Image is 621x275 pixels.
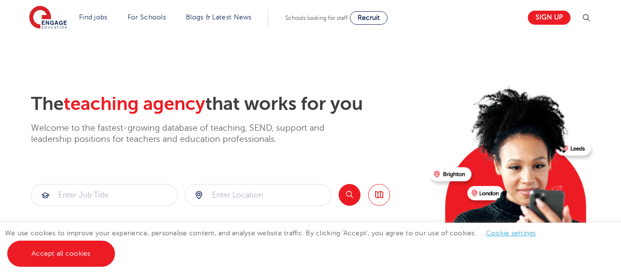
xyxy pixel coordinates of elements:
[339,184,360,206] button: Search
[350,11,388,25] a: Recruit
[285,15,348,21] span: Schools looking for staff
[186,14,252,21] a: Blogs & Latest News
[32,184,177,206] input: Submit
[7,241,115,267] a: Accept all cookies
[128,14,166,21] a: For Schools
[486,229,536,237] a: Cookie settings
[185,184,331,206] div: Submit
[29,6,67,30] img: Engage Education
[31,184,178,206] div: Submit
[31,122,351,145] p: Welcome to the fastest-growing database of teaching, SEND, support and leadership positions for t...
[528,11,571,25] a: Sign up
[79,14,108,21] a: Find jobs
[5,229,546,257] span: We use cookies to improve your experience, personalise content, and analyse website traffic. By c...
[31,93,423,115] h2: The that works for you
[64,93,205,114] span: teaching agency
[358,14,380,21] span: Recruit
[185,184,331,206] input: Submit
